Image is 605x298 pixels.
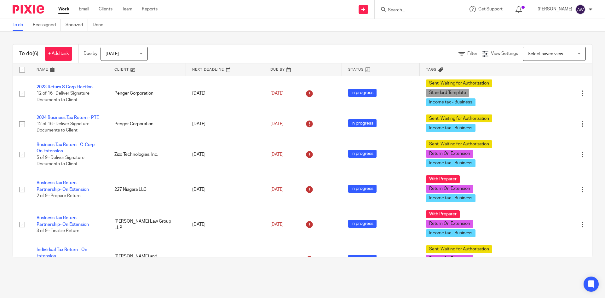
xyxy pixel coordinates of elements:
[348,255,377,263] span: In progress
[426,245,492,253] span: Sent, Waiting for Authorization
[270,222,284,227] span: [DATE]
[387,8,444,13] input: Search
[19,50,38,57] h1: To do
[93,19,108,31] a: Done
[270,122,284,126] span: [DATE]
[142,6,158,12] a: Reports
[84,50,97,57] p: Due by
[79,6,89,12] a: Email
[426,114,492,122] span: Sent, Waiting for Authorization
[186,137,264,172] td: [DATE]
[270,152,284,157] span: [DATE]
[37,91,89,102] span: 12 of 16 · Deliver Signature Documents to Client
[37,85,93,89] a: 2023 Return S Corp Election
[348,185,377,193] span: In progress
[426,98,475,106] span: Income tax - Business
[186,172,264,207] td: [DATE]
[348,119,377,127] span: In progress
[37,115,99,120] a: 2024 Business Tax Return - PTE
[426,68,437,71] span: Tags
[528,52,563,56] span: Select saved view
[348,220,377,228] span: In progress
[426,229,475,237] span: Income tax - Business
[37,181,89,191] a: Business Tax Return - Partnership- On Extension
[99,6,112,12] a: Clients
[491,51,518,56] span: View Settings
[37,122,89,133] span: 12 of 16 · Deliver Signature Documents to Client
[13,5,44,14] img: Pixie
[426,159,475,167] span: Income tax - Business
[58,6,69,12] a: Work
[108,137,186,172] td: Zizo Technologies, Inc.
[575,4,585,15] img: svg%3E
[186,207,264,242] td: [DATE]
[348,150,377,158] span: In progress
[37,194,81,198] span: 2 of 9 · Prepare Return
[32,51,38,56] span: (6)
[106,52,119,56] span: [DATE]
[108,111,186,137] td: Penger Corporation
[186,76,264,111] td: [DATE]
[426,185,473,193] span: Return On Extension
[108,76,186,111] td: Penger Corporation
[478,7,503,11] span: Get Support
[426,124,475,132] span: Income tax - Business
[45,47,72,61] a: + Add task
[37,216,89,226] a: Business Tax Return - Partnership- On Extension
[37,248,87,258] a: Individual Tax Return - On Extension
[108,172,186,207] td: 227 Niagara LLC
[37,155,84,167] span: 5 of 9 · Deliver Signature Documents to Client
[186,111,264,137] td: [DATE]
[33,19,61,31] a: Reassigned
[426,89,469,97] span: Standard Template
[426,150,473,158] span: Return On Extension
[186,242,264,277] td: [DATE]
[13,19,28,31] a: To do
[426,210,460,218] span: With Preparer
[426,220,473,228] span: Return On Extension
[270,187,284,192] span: [DATE]
[108,207,186,242] td: [PERSON_NAME] Law Group LLP
[426,175,460,183] span: With Preparer
[37,229,79,233] span: 3 of 9 · Finalize Return
[122,6,132,12] a: Team
[426,194,475,202] span: Income tax - Business
[37,143,97,153] a: Business Tax Return - C-Corp - On Extension
[426,79,492,87] span: Sent, Waiting for Authorization
[348,89,377,97] span: In progress
[538,6,572,12] p: [PERSON_NAME]
[66,19,88,31] a: Snoozed
[467,51,477,56] span: Filter
[270,91,284,96] span: [DATE]
[426,140,492,148] span: Sent, Waiting for Authorization
[108,242,186,277] td: [PERSON_NAME] and [PERSON_NAME]
[426,255,473,263] span: Return On Extension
